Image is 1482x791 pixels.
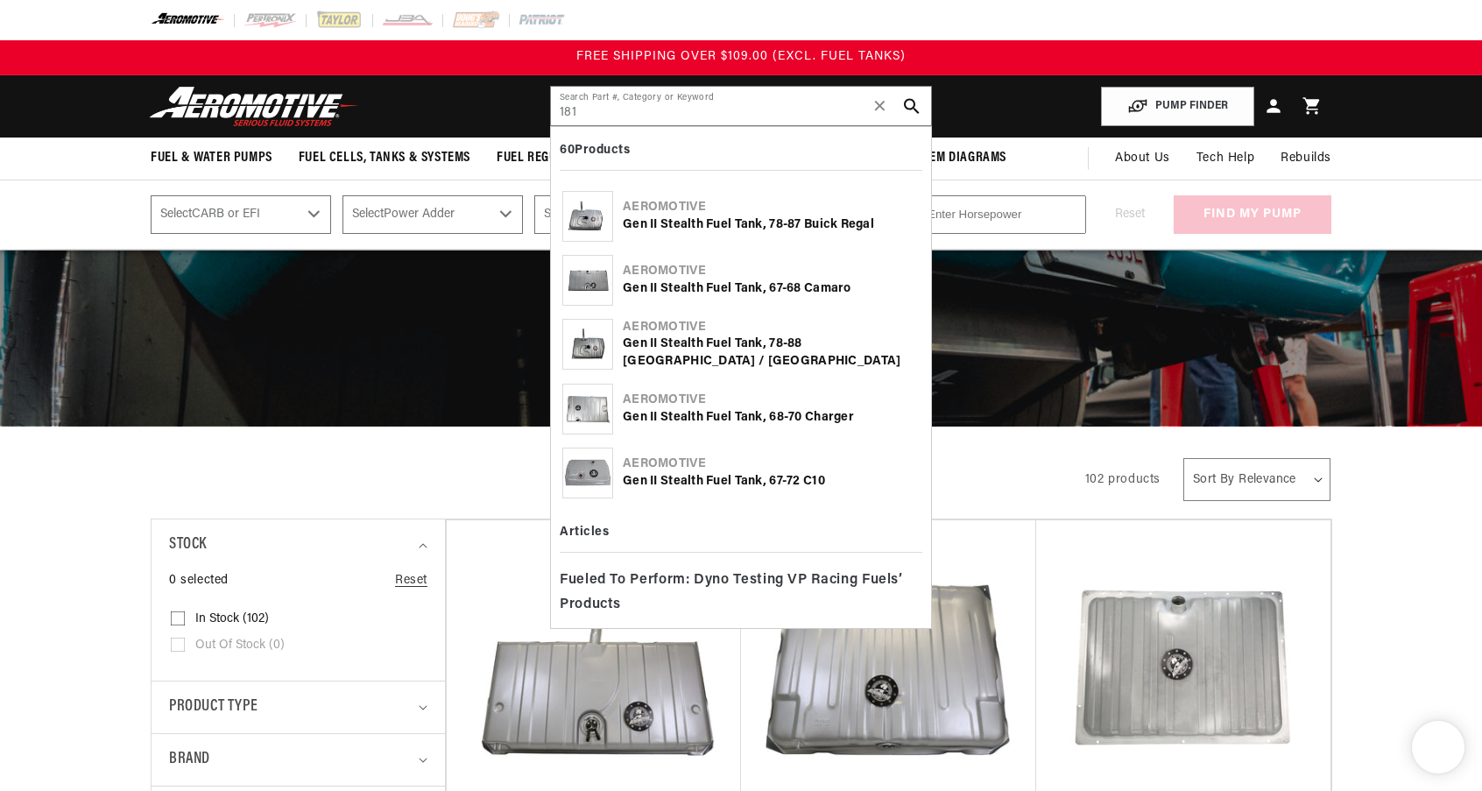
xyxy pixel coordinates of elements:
div: Gen II Stealth Fuel Tank, 78-87 Buick Regal [623,216,920,234]
span: System Diagrams [903,149,1006,167]
span: Stock [169,533,207,558]
b: 60 Products [560,144,631,157]
a: About Us [1102,138,1183,180]
span: Rebuilds [1281,149,1331,168]
select: Power Adder [342,195,523,234]
span: Fuel Regulators [497,149,599,167]
img: Gen II Stealth Fuel Tank, 78-88 Monte Carlo / Malibu [563,328,612,361]
span: Brand [169,747,210,773]
div: Gen II Stealth Fuel Tank, 78-88 [GEOGRAPHIC_DATA] / [GEOGRAPHIC_DATA] [623,335,920,370]
div: Aeromotive [623,319,920,336]
summary: Product type (0 selected) [169,682,427,733]
input: Enter Horsepower [917,195,1086,234]
span: 102 products [1085,473,1161,486]
b: Articles [560,526,609,539]
summary: Stock (0 selected) [169,519,427,571]
span: Fuel Cells, Tanks & Systems [299,149,470,167]
select: Fuel [534,195,715,234]
div: Gen II Stealth Fuel Tank, 67-68 Camaro [623,280,920,298]
span: FREE SHIPPING OVER $109.00 (EXCL. FUEL TANKS) [576,50,906,63]
span: Out of stock (0) [195,638,285,653]
span: About Us [1115,152,1170,165]
span: Tech Help [1196,149,1254,168]
img: Gen II Stealth Fuel Tank, 78-87 Buick Regal [563,200,612,233]
div: Aeromotive [623,263,920,280]
span: 0 selected [169,571,229,590]
div: Aeromotive [623,199,920,216]
div: Gen II Stealth Fuel Tank, 68-70 Charger [623,409,920,427]
img: Gen II Stealth Fuel Tank, 67-68 Camaro [563,264,612,297]
span: ✕ [872,92,888,120]
input: Search by Part Number, Category or Keyword [551,87,931,125]
summary: Brand (0 selected) [169,734,427,786]
summary: System Diagrams [890,138,1020,179]
div: Gen II Stealth Fuel Tank, 67-72 C10 [623,473,920,491]
span: Fueled To Perform: Dyno Testing VP Racing Fuels’ Products [560,569,917,617]
span: Product type [169,695,258,720]
img: Gen II Stealth Fuel Tank, 67-72 C10 [563,458,612,488]
summary: Fuel Cells, Tanks & Systems [286,138,483,179]
div: Aeromotive [623,456,920,473]
img: Aeromotive [145,86,363,127]
summary: Tech Help [1183,138,1267,180]
div: Aeromotive [623,392,920,409]
select: CARB or EFI [151,195,331,234]
button: search button [893,87,931,125]
summary: Rebuilds [1267,138,1344,180]
summary: Fuel Regulators [483,138,612,179]
span: Fuel & Water Pumps [151,149,272,167]
img: Gen II Stealth Fuel Tank, 68-70 Charger [563,392,612,426]
summary: Fuel & Water Pumps [138,138,286,179]
button: PUMP FINDER [1101,87,1254,126]
a: Reset [395,571,427,590]
span: In stock (102) [195,611,269,627]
